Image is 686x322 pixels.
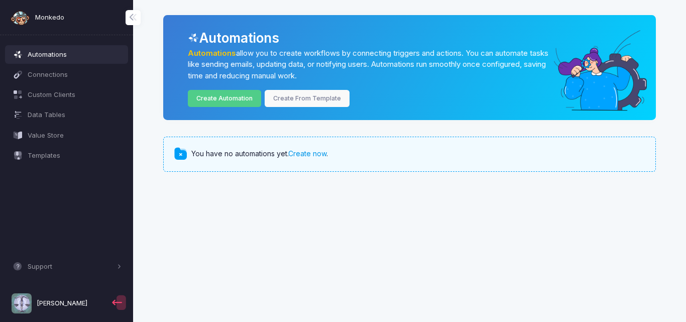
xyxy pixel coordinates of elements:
[28,110,122,120] span: Data Tables
[12,293,32,313] img: profile
[5,146,129,164] a: Templates
[10,8,64,28] a: Monkedo
[5,258,129,276] button: Support
[188,49,236,58] a: Automations
[37,298,87,308] span: [PERSON_NAME]
[28,151,122,161] span: Templates
[35,13,64,23] span: Monkedo
[5,106,129,124] a: Data Tables
[265,90,350,108] a: Create From Template
[10,8,30,28] img: monkedo-logo-dark.png
[188,48,551,81] p: allow you to create workflows by connecting triggers and actions. You can automate tasks like sen...
[188,28,641,48] div: Automations
[28,262,115,272] span: Support
[5,126,129,144] a: Value Store
[5,289,110,318] a: [PERSON_NAME]
[188,90,262,108] a: Create Automation
[28,90,122,100] span: Custom Clients
[28,50,122,60] span: Automations
[28,70,122,80] span: Connections
[5,45,129,63] a: Automations
[5,86,129,104] a: Custom Clients
[5,65,129,83] a: Connections
[191,149,328,159] span: You have no automations yet. .
[28,131,122,141] span: Value Store
[288,149,326,158] a: Create now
